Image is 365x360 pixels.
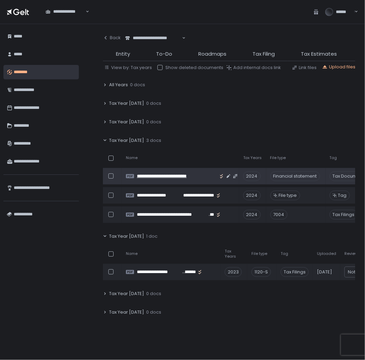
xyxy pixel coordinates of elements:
[322,64,355,70] button: Upload files
[338,192,347,199] span: Tag
[252,50,275,58] span: Tax Filing
[126,155,138,160] span: Name
[146,137,161,144] span: 3 docs
[121,31,186,45] div: Search for option
[41,4,89,19] div: Search for option
[243,210,261,220] div: 2024
[181,35,181,42] input: Search for option
[146,291,161,297] span: 0 docs
[109,233,144,239] span: Tax Year [DATE]
[243,191,261,200] div: 2024
[126,251,138,256] span: Name
[109,291,144,297] span: Tax Year [DATE]
[103,31,121,45] button: Back
[270,155,286,160] span: File type
[109,119,144,125] span: Tax Year [DATE]
[226,65,281,71] button: Add internal docs link
[330,155,337,160] span: Tag
[281,251,288,256] span: Tag
[251,251,267,256] span: File type
[243,155,262,160] span: Tax Years
[104,65,152,71] button: View by: Tax years
[198,50,226,58] span: Roadmaps
[251,267,271,277] div: 1120-S
[317,269,332,275] span: [DATE]
[317,251,336,256] span: Uploaded
[330,210,358,220] span: Tax Filings
[109,100,144,106] span: Tax Year [DATE]
[130,82,145,88] span: 0 docs
[281,267,309,277] span: Tax Filings
[146,119,161,125] span: 0 docs
[243,171,261,181] div: 2024
[348,269,363,275] span: Not set
[109,82,128,88] span: All Years
[146,233,157,239] span: 1 doc
[279,192,297,199] span: File type
[301,50,337,58] span: Tax Estimates
[292,65,317,71] button: Link files
[225,249,243,259] span: Tax Years
[103,35,121,41] div: Back
[116,50,130,58] span: Entity
[270,210,287,220] div: 7004
[146,309,161,315] span: 0 docs
[156,50,172,58] span: To-Do
[270,171,320,181] div: Financial statement
[109,309,144,315] span: Tax Year [DATE]
[146,100,161,106] span: 0 docs
[109,137,144,144] span: Tax Year [DATE]
[225,267,242,277] div: 2023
